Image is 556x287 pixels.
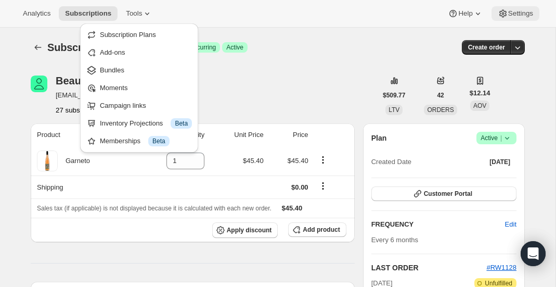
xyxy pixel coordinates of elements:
[267,123,312,146] th: Price
[58,156,90,166] div: Garneto
[83,62,195,79] button: Bundles
[100,48,125,56] span: Add-ons
[37,151,58,171] img: product img
[31,123,134,146] th: Product
[288,222,346,237] button: Add product
[226,43,243,52] span: Active
[83,80,195,96] button: Moments
[100,102,146,109] span: Campaign links
[470,88,490,98] span: $12.14
[481,133,512,143] span: Active
[100,136,192,146] div: Memberships
[486,263,516,273] button: #RW1128
[427,106,454,114] span: ORDERS
[371,186,516,201] button: Customer Portal
[424,190,472,198] span: Customer Portal
[489,158,510,166] span: [DATE]
[458,9,472,18] span: Help
[212,222,278,238] button: Apply discount
[17,6,57,21] button: Analytics
[175,119,188,128] span: Beta
[437,91,444,99] span: 42
[315,180,331,192] button: Shipping actions
[83,27,195,43] button: Subscription Plans
[208,123,266,146] th: Unit Price
[126,9,142,18] span: Tools
[499,216,523,233] button: Edit
[377,88,411,103] button: $509.77
[508,9,533,18] span: Settings
[83,133,195,149] button: Memberships
[486,264,516,271] a: #RW1128
[23,9,50,18] span: Analytics
[291,183,308,191] span: $0.00
[468,43,505,52] span: Create order
[83,44,195,61] button: Add-ons
[483,155,516,169] button: [DATE]
[31,40,45,55] button: Subscriptions
[37,205,271,212] span: Sales tax (if applicable) is not displayed because it is calculated with each new order.
[31,176,134,198] th: Shipping
[83,97,195,114] button: Campaign links
[56,90,184,101] span: [EMAIL_ADDRESS][DOMAIN_NAME]
[492,6,539,21] button: Settings
[100,31,156,39] span: Subscription Plans
[56,105,116,115] button: Product actions
[56,76,184,86] div: Beau [PERSON_NAME]
[100,66,124,74] span: Bundles
[288,157,308,165] span: $45.40
[47,42,180,53] span: Subscription #77491929456
[521,241,546,266] div: Open Intercom Messenger
[227,226,272,234] span: Apply discount
[243,157,264,165] span: $45.40
[371,157,411,167] span: Created Date
[100,118,192,129] div: Inventory Projections
[120,6,159,21] button: Tools
[315,154,331,166] button: Product actions
[389,106,399,114] span: LTV
[431,88,450,103] button: 42
[462,40,511,55] button: Create order
[65,9,111,18] span: Subscriptions
[303,226,340,234] span: Add product
[371,236,418,244] span: Every 6 months
[383,91,405,99] span: $509.77
[371,133,387,143] h2: Plan
[189,43,216,52] span: Recurring
[282,204,303,212] span: $45.40
[59,6,118,21] button: Subscriptions
[100,84,127,92] span: Moments
[83,115,195,132] button: Inventory Projections
[505,219,516,230] span: Edit
[31,76,47,92] span: Beau Harris
[152,137,165,145] span: Beta
[473,102,486,109] span: AOV
[500,134,502,142] span: |
[442,6,489,21] button: Help
[371,219,505,230] h2: FREQUENCY
[371,263,487,273] h2: LAST ORDER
